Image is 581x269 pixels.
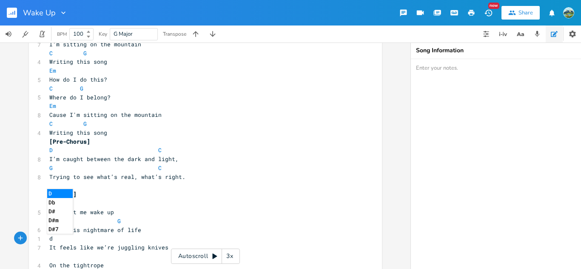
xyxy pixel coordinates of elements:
[57,32,67,37] div: BPM
[49,120,53,127] span: C
[99,31,107,37] div: Key
[416,48,576,54] div: Song Information
[83,120,87,127] span: G
[488,3,499,9] div: New
[49,261,104,269] span: On the tightrope
[222,249,237,264] div: 3x
[49,111,162,119] span: Cause I'm sitting on the mountain
[47,225,73,234] li: D#7
[518,9,533,17] div: Share
[163,31,186,37] div: Transpose
[47,207,73,216] li: D#
[49,226,141,234] span: From this nightmare of life
[49,138,90,145] span: [Pre-Chorus]
[158,146,162,154] span: C
[47,189,73,198] li: D
[49,93,111,101] span: Where do I belong?
[117,217,121,225] span: G
[114,30,133,38] span: G Major
[49,85,53,92] span: C
[480,5,497,20] button: New
[49,146,53,154] span: D
[49,49,53,57] span: C
[49,155,179,163] span: I’m caught between the dark and light,
[563,7,574,18] img: brooks mclanahan
[49,76,107,83] span: How do I do this?
[49,58,107,65] span: Writing this song
[49,129,107,136] span: Writing this song
[49,190,77,198] span: [Chorus]
[49,208,114,216] span: Just let me wake up
[23,9,56,17] span: Wake Up
[158,164,162,172] span: C
[47,216,73,225] li: D#m
[501,6,540,20] button: Share
[49,40,141,48] span: I’m sitting on the mountain
[49,235,53,242] span: d
[49,102,56,110] span: Em
[47,198,73,207] li: Db
[83,49,87,57] span: G
[49,67,56,74] span: Em
[80,85,83,92] span: G
[49,164,53,172] span: G
[49,244,168,251] span: It feels like we’re juggling knives
[49,173,185,181] span: Trying to see what’s real, what’s right.
[171,249,240,264] div: Autoscroll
